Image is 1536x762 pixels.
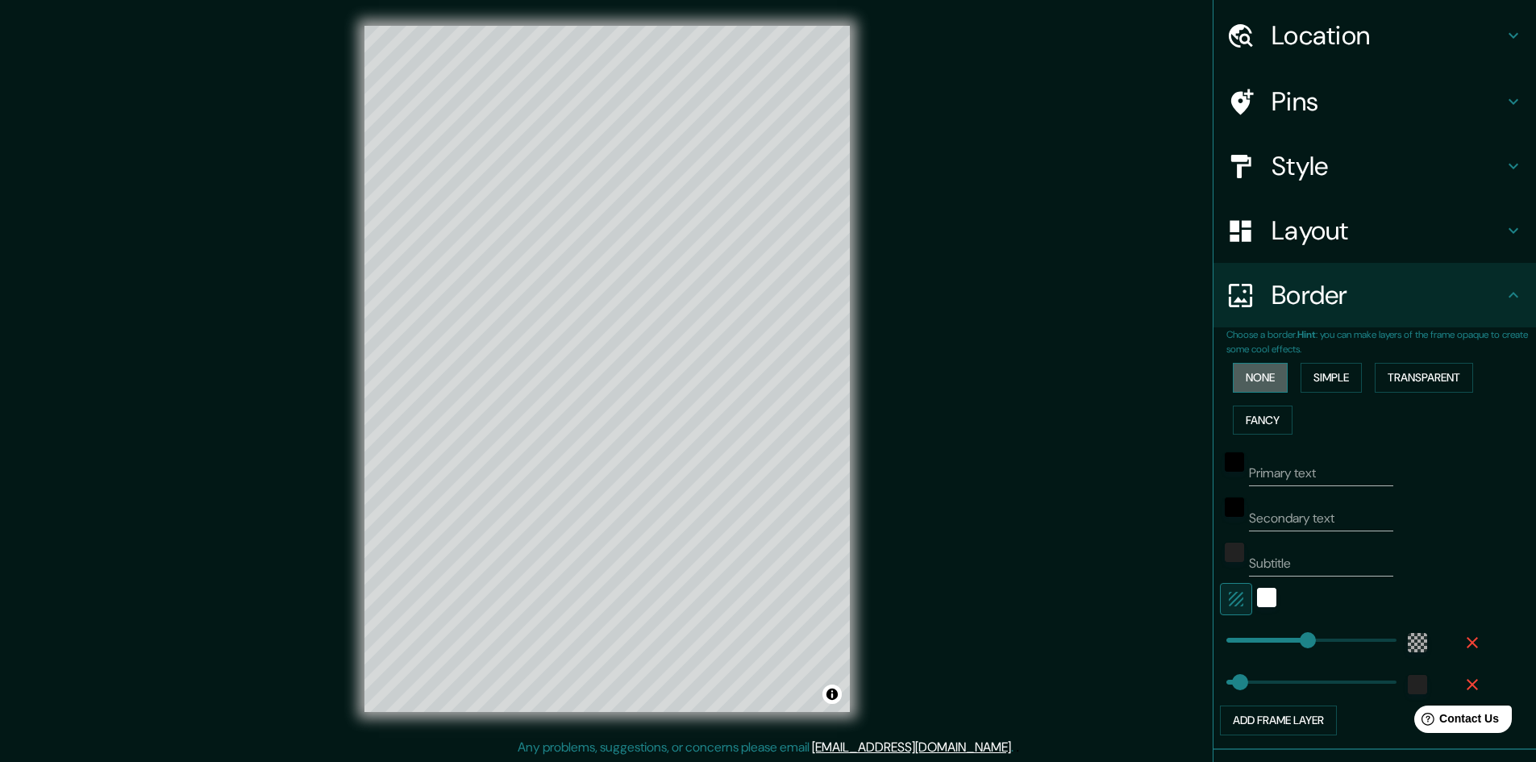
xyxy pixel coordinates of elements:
[1014,738,1016,757] div: .
[1225,543,1244,562] button: color-222222
[1220,706,1337,735] button: Add frame layer
[1213,263,1536,327] div: Border
[1213,69,1536,134] div: Pins
[1392,699,1518,744] iframe: Help widget launcher
[1225,452,1244,472] button: black
[1226,327,1536,356] p: Choose a border. : you can make layers of the frame opaque to create some cool effects.
[1375,363,1473,393] button: Transparent
[1225,498,1244,517] button: black
[1301,363,1362,393] button: Simple
[1408,675,1427,694] button: color-222222
[1257,588,1276,607] button: white
[822,685,842,704] button: Toggle attribution
[518,738,1014,757] p: Any problems, suggestions, or concerns please email .
[1272,150,1504,182] h4: Style
[1233,406,1292,435] button: Fancy
[812,739,1011,756] a: [EMAIL_ADDRESS][DOMAIN_NAME]
[1233,363,1288,393] button: None
[1213,134,1536,198] div: Style
[1408,633,1427,652] button: color-55555544
[1272,19,1504,52] h4: Location
[1272,85,1504,118] h4: Pins
[1213,198,1536,263] div: Layout
[1213,3,1536,68] div: Location
[1272,279,1504,311] h4: Border
[1272,214,1504,247] h4: Layout
[1297,328,1316,341] b: Hint
[1016,738,1019,757] div: .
